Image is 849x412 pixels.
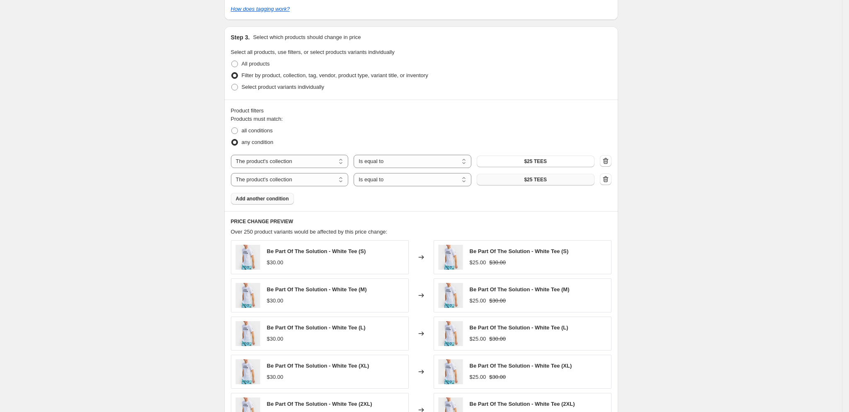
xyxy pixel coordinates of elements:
[236,195,289,202] span: Add another condition
[267,286,367,293] span: Be Part Of The Solution - White Tee (M)
[267,258,284,267] div: $30.00
[242,72,428,78] span: Filter by product, collection, tag, vendor, product type, variant title, or inventory
[231,107,611,115] div: Product filters
[470,297,486,305] div: $25.00
[477,174,594,185] button: $25 TEES
[489,258,506,267] strike: $30.00
[438,245,463,270] img: 20205083_80x.jpg
[438,321,463,346] img: 20205083_80x.jpg
[489,335,506,343] strike: $30.00
[231,229,388,235] span: Over 250 product variants would be affected by this price change:
[231,6,290,12] a: How does tagging work?
[242,139,274,145] span: any condition
[231,218,611,225] h6: PRICE CHANGE PREVIEW
[231,193,294,205] button: Add another condition
[489,373,506,381] strike: $30.00
[267,363,369,369] span: Be Part Of The Solution - White Tee (XL)
[231,116,283,122] span: Products must match:
[438,359,463,384] img: 20205083_80x.jpg
[235,321,260,346] img: 20205083_80x.jpg
[267,335,284,343] div: $30.00
[489,297,506,305] strike: $30.00
[267,297,284,305] div: $30.00
[267,373,284,381] div: $30.00
[470,324,568,331] span: Be Part Of The Solution - White Tee (L)
[470,373,486,381] div: $25.00
[477,156,594,167] button: $25 TEES
[470,335,486,343] div: $25.00
[470,401,575,407] span: Be Part Of The Solution - White Tee (2XL)
[235,359,260,384] img: 20205083_80x.jpg
[242,127,273,134] span: all conditions
[470,258,486,267] div: $25.00
[235,283,260,308] img: 20205083_80x.jpg
[267,324,366,331] span: Be Part Of The Solution - White Tee (L)
[470,286,570,293] span: Be Part Of The Solution - White Tee (M)
[242,61,270,67] span: All products
[438,283,463,308] img: 20205083_80x.jpg
[470,363,572,369] span: Be Part Of The Solution - White Tee (XL)
[267,248,366,254] span: Be Part Of The Solution - White Tee (S)
[231,33,250,41] h2: Step 3.
[253,33,361,41] p: Select which products should change in price
[242,84,324,90] span: Select product variants individually
[231,49,395,55] span: Select all products, use filters, or select products variants individually
[235,245,260,270] img: 20205083_80x.jpg
[470,248,569,254] span: Be Part Of The Solution - White Tee (S)
[524,158,547,165] span: $25 TEES
[267,401,372,407] span: Be Part Of The Solution - White Tee (2XL)
[524,176,547,183] span: $25 TEES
